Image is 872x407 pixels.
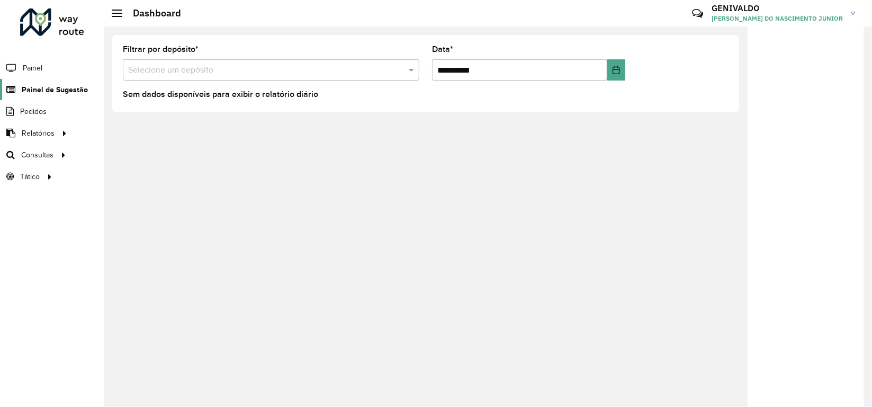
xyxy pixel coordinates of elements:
span: Tático [20,171,40,182]
label: Filtrar por depósito [123,43,199,56]
h2: Dashboard [122,7,181,19]
a: Contato Rápido [686,2,709,25]
button: Choose Date [607,59,625,81]
span: Consultas [21,149,53,161]
label: Sem dados disponíveis para exibir o relatório diário [123,88,318,101]
span: Relatórios [22,128,55,139]
span: Painel [23,63,42,74]
span: Pedidos [20,106,47,117]
span: [PERSON_NAME] DO NASCIMENTO JUNIOR [712,14,843,23]
h3: GENIVALDO [712,3,843,13]
label: Data [432,43,453,56]
span: Painel de Sugestão [22,84,88,95]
